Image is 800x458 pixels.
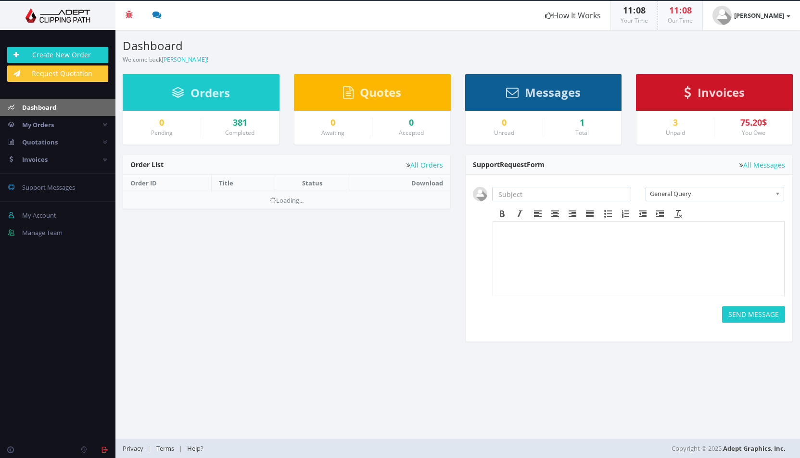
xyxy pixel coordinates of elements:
[172,91,230,99] a: Orders
[123,439,570,458] div: | |
[564,208,581,220] div: Align right
[529,208,546,220] div: Align left
[546,208,564,220] div: Align center
[208,118,272,128] a: 381
[670,208,687,220] div: Clear formatting
[22,211,56,220] span: My Account
[742,129,765,137] small: You Owe
[123,444,148,453] a: Privacy
[668,16,693,25] small: Our Time
[500,160,527,169] span: Request
[634,208,651,220] div: Decrease indent
[162,55,207,64] a: [PERSON_NAME]
[473,160,545,169] span: Support Form
[698,84,745,100] span: Invoices
[406,161,443,169] a: All Orders
[672,444,786,453] span: Copyright © 2025,
[399,129,424,137] small: Accepted
[7,8,108,23] img: Adept Graphics
[623,4,633,16] span: 11
[621,16,648,25] small: Your Time
[22,183,75,192] span: Support Messages
[22,155,48,164] span: Invoices
[151,129,173,137] small: Pending
[650,187,771,200] span: General Query
[360,84,401,100] span: Quotes
[599,208,617,220] div: Bullet list
[581,208,598,220] div: Justify
[380,118,443,128] a: 0
[7,65,108,82] a: Request Quotation
[152,444,179,453] a: Terms
[494,129,514,137] small: Unread
[130,160,164,169] span: Order List
[575,129,589,137] small: Total
[190,85,230,101] span: Orders
[343,90,401,99] a: Quotes
[473,118,536,128] a: 0
[7,47,108,63] a: Create New Order
[723,444,786,453] a: Adept Graphics, Inc.
[739,161,785,169] a: All Messages
[321,129,344,137] small: Awaiting
[123,39,451,52] h3: Dashboard
[275,175,350,192] th: Status
[633,4,636,16] span: :
[669,4,679,16] span: 11
[535,1,610,30] a: How It Works
[494,208,511,220] div: Bold
[22,103,56,112] span: Dashboard
[684,90,745,99] a: Invoices
[636,4,646,16] span: 08
[130,118,193,128] a: 0
[644,118,707,128] a: 3
[722,118,785,128] div: 75.20$
[302,118,365,128] a: 0
[22,228,63,237] span: Manage Team
[22,138,58,146] span: Quotations
[617,208,634,220] div: Numbered list
[212,175,275,192] th: Title
[703,1,800,30] a: [PERSON_NAME]
[682,4,692,16] span: 08
[350,175,450,192] th: Download
[651,208,669,220] div: Increase indent
[712,6,732,25] img: user_default.jpg
[722,306,785,323] button: SEND MESSAGE
[734,11,784,20] strong: [PERSON_NAME]
[22,120,54,129] span: My Orders
[550,118,614,128] div: 1
[123,55,208,64] small: Welcome back !
[123,192,450,209] td: Loading...
[511,208,528,220] div: Italic
[493,222,785,296] iframe: Rich Text Area. Press ALT-F9 for menu. Press ALT-F10 for toolbar. Press ALT-0 for help
[182,444,208,453] a: Help?
[666,129,685,137] small: Unpaid
[525,84,581,100] span: Messages
[679,4,682,16] span: :
[123,175,212,192] th: Order ID
[473,187,487,201] img: user_default.jpg
[225,129,254,137] small: Completed
[506,90,581,99] a: Messages
[492,187,632,201] input: Subject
